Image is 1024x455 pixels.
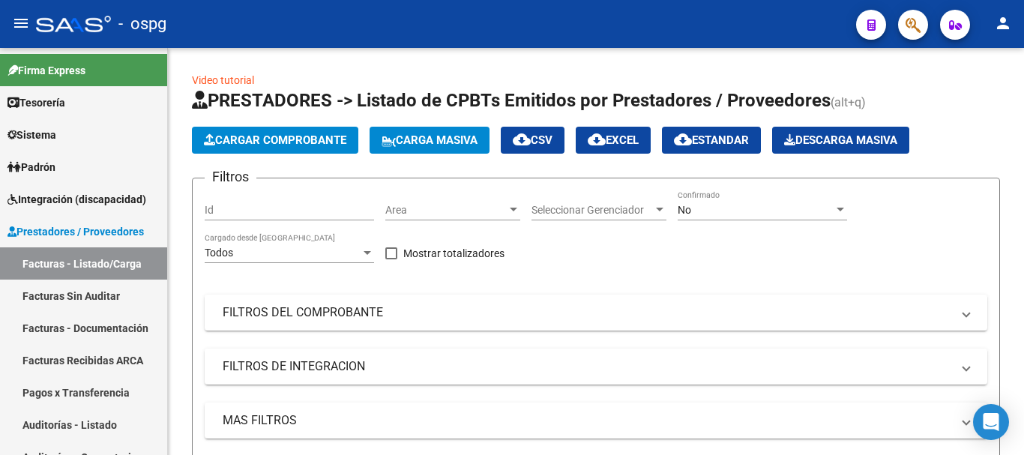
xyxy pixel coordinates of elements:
[223,358,951,375] mat-panel-title: FILTROS DE INTEGRACION
[588,133,639,147] span: EXCEL
[674,133,749,147] span: Estandar
[501,127,564,154] button: CSV
[204,133,346,147] span: Cargar Comprobante
[513,130,531,148] mat-icon: cloud_download
[192,90,831,111] span: PRESTADORES -> Listado de CPBTs Emitidos por Prestadores / Proveedores
[973,404,1009,440] div: Open Intercom Messenger
[370,127,490,154] button: Carga Masiva
[531,204,653,217] span: Seleccionar Gerenciador
[994,14,1012,32] mat-icon: person
[192,127,358,154] button: Cargar Comprobante
[772,127,909,154] button: Descarga Masiva
[588,130,606,148] mat-icon: cloud_download
[662,127,761,154] button: Estandar
[576,127,651,154] button: EXCEL
[382,133,478,147] span: Carga Masiva
[772,127,909,154] app-download-masive: Descarga masiva de comprobantes (adjuntos)
[385,204,507,217] span: Area
[192,74,254,86] a: Video tutorial
[7,223,144,240] span: Prestadores / Proveedores
[12,14,30,32] mat-icon: menu
[7,127,56,143] span: Sistema
[223,412,951,429] mat-panel-title: MAS FILTROS
[205,403,987,439] mat-expansion-panel-header: MAS FILTROS
[223,304,951,321] mat-panel-title: FILTROS DEL COMPROBANTE
[831,95,866,109] span: (alt+q)
[513,133,552,147] span: CSV
[205,166,256,187] h3: Filtros
[118,7,166,40] span: - ospg
[7,62,85,79] span: Firma Express
[7,94,65,111] span: Tesorería
[784,133,897,147] span: Descarga Masiva
[7,191,146,208] span: Integración (discapacidad)
[403,244,505,262] span: Mostrar totalizadores
[205,295,987,331] mat-expansion-panel-header: FILTROS DEL COMPROBANTE
[678,204,691,216] span: No
[205,349,987,385] mat-expansion-panel-header: FILTROS DE INTEGRACION
[205,247,233,259] span: Todos
[7,159,55,175] span: Padrón
[674,130,692,148] mat-icon: cloud_download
